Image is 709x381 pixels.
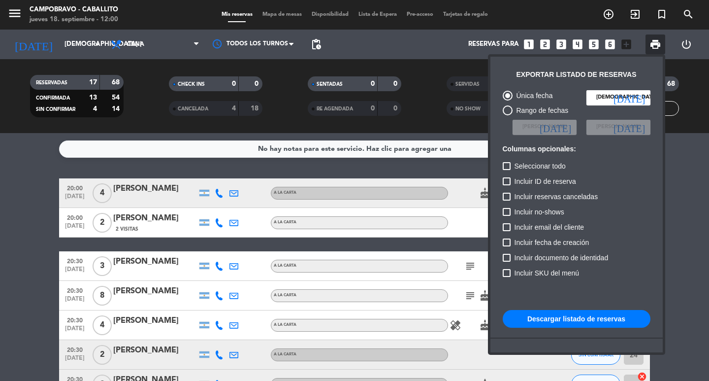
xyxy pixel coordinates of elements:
[516,69,637,80] div: Exportar listado de reservas
[596,123,641,132] span: [PERSON_NAME]
[649,38,661,50] span: print
[515,160,566,172] span: Seleccionar todo
[515,267,580,279] span: Incluir SKU del menú
[515,252,609,264] span: Incluir documento de identidad
[613,122,645,132] i: [DATE]
[513,90,553,102] div: Única fecha
[522,123,567,132] span: [PERSON_NAME]
[503,310,650,328] button: Descargar listado de reservas
[515,237,589,248] span: Incluir fecha de creación
[613,93,645,103] i: [DATE]
[513,105,569,116] div: Rango de fechas
[515,206,564,218] span: Incluir no-shows
[515,175,576,187] span: Incluir ID de reserva
[515,191,598,203] span: Incluir reservas canceladas
[540,122,571,132] i: [DATE]
[515,221,584,233] span: Incluir email del cliente
[503,145,650,153] h6: Columnas opcionales:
